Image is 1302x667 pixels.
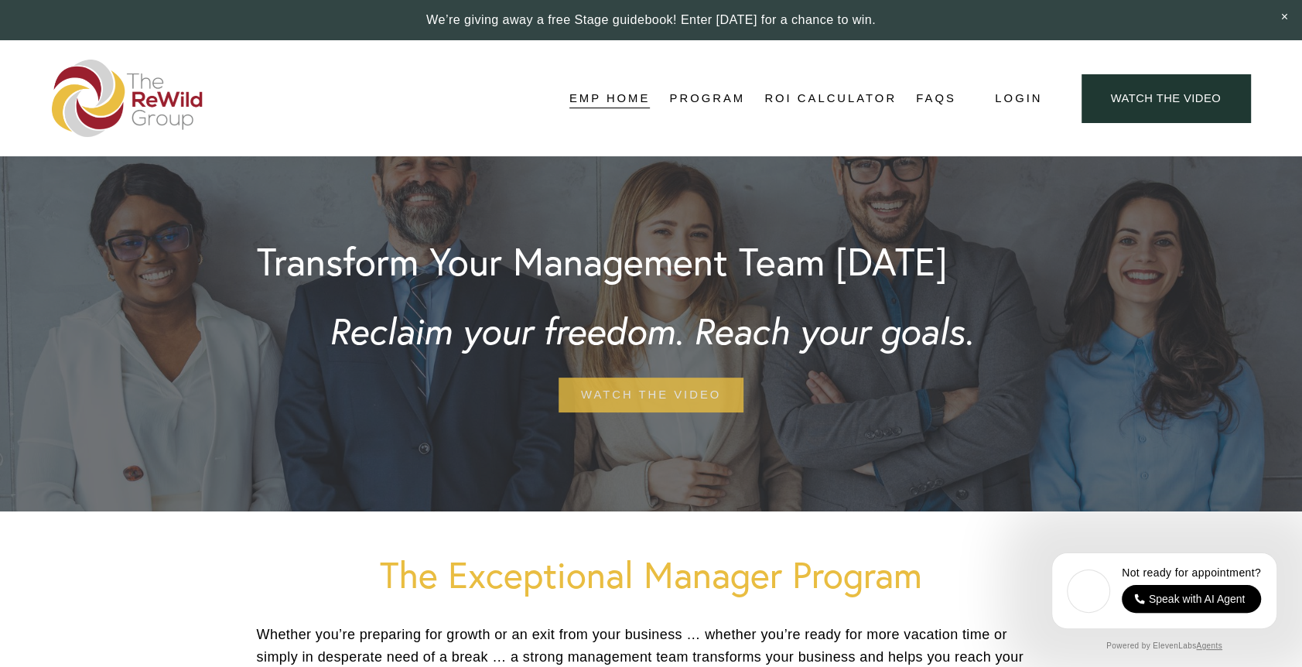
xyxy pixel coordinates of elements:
[329,308,683,354] em: Reclaim your freedom.
[52,60,203,137] img: The ReWild Group
[569,87,650,110] a: EMP Home
[764,87,897,110] a: ROI Calculator
[916,87,956,110] a: FAQs
[693,308,973,354] em: Reach your goals.
[995,88,1042,109] a: Login
[1082,74,1250,123] a: Watch the Video
[669,87,745,110] a: Program
[257,554,1046,595] h1: The Exceptional Manager Program
[559,378,743,412] a: watch the video
[257,243,947,281] h1: Transform Your Management Team [DATE]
